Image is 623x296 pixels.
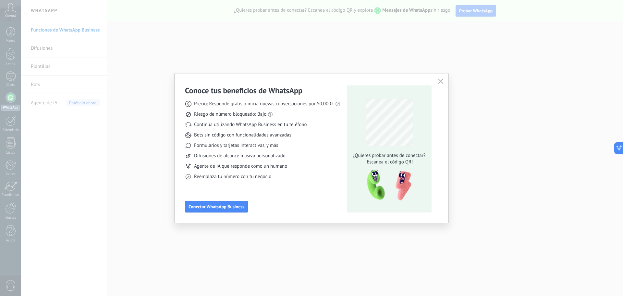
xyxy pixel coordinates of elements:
span: Difusiones de alcance masivo personalizado [194,153,286,159]
button: Conectar WhatsApp Business [185,201,248,212]
img: qr-pic-1x.png [361,168,413,203]
span: ¡Escanea el código QR! [351,159,427,165]
span: ¿Quieres probar antes de conectar? [351,152,427,159]
span: Riesgo de número bloqueado: Bajo [194,111,266,118]
span: Reemplaza tu número con tu negocio [194,174,271,180]
span: Continúa utilizando WhatsApp Business en tu teléfono [194,122,307,128]
span: Conectar WhatsApp Business [189,204,244,209]
span: Precio: Responde gratis o inicia nuevas conversaciones por $0.0002 [194,101,334,107]
h3: Conoce tus beneficios de WhatsApp [185,85,302,96]
span: Bots sin código con funcionalidades avanzadas [194,132,291,138]
span: Agente de IA que responde como un humano [194,163,287,170]
span: Formularios y tarjetas interactivas, y más [194,142,278,149]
